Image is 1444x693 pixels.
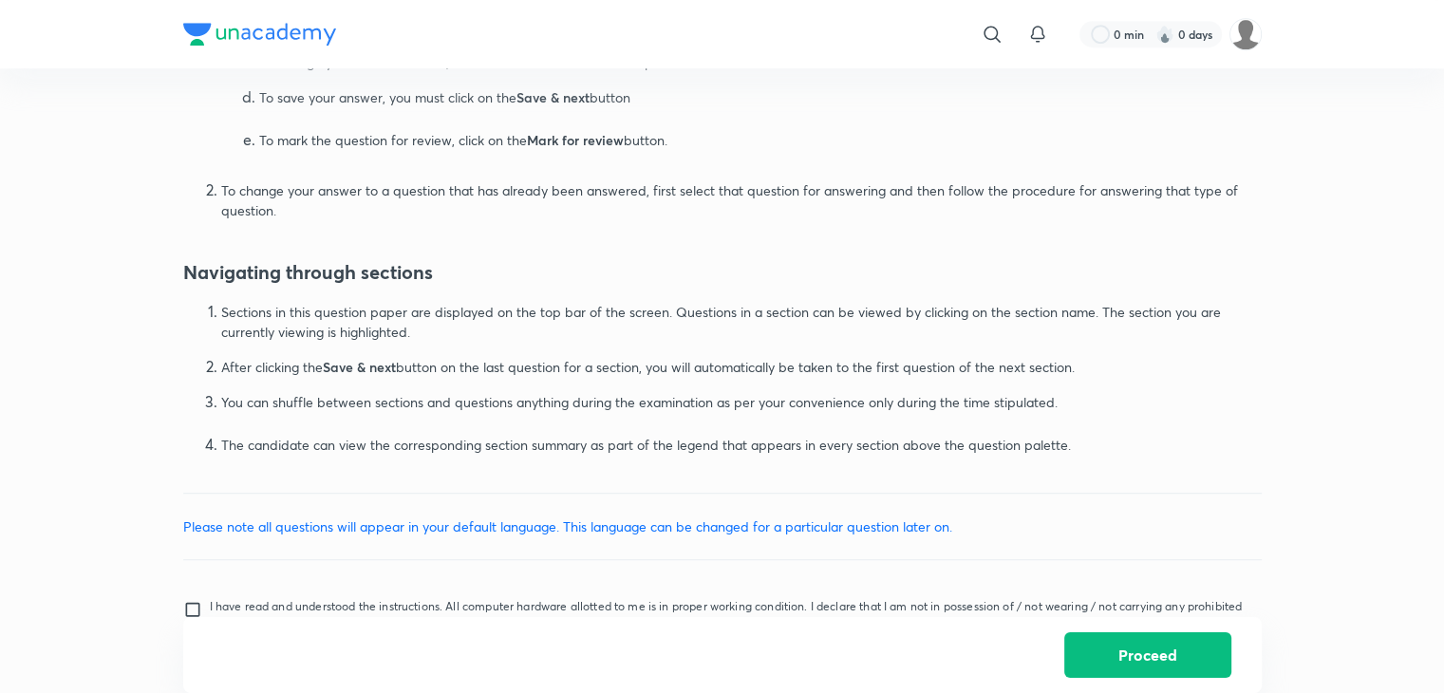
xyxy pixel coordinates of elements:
img: Company Logo [183,23,336,46]
p: After clicking the button on the last question for a section, you will automatically be taken to ... [221,357,1262,377]
span: Save & next [516,88,590,106]
p: To mark the question for review, click on the button. [259,130,1262,150]
span: Mark for review [527,131,624,149]
p: To save your answer, you must click on the button [259,87,1262,107]
p: You can shuffle between sections and questions anything during the examination as per your conven... [221,392,1262,412]
h4: Navigating through sections [183,258,1262,287]
p: Sections in this question paper are displayed on the top bar of the screen. Questions in a sectio... [221,302,1262,342]
img: streak [1155,25,1174,44]
p: The candidate can view the corresponding section summary as part of the legend that appears in ev... [221,435,1262,455]
img: Anish Raj [1229,18,1262,50]
p: I have read and understood the instructions. All computer hardware allotted to me is in proper wo... [210,598,1247,649]
p: Please note all questions will appear in your default language. This language can be changed for ... [183,516,1262,536]
span: Save & next [323,358,396,376]
p: To change your answer to a question that has already been answered, first select that question fo... [221,180,1262,220]
button: Proceed [1064,632,1231,678]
